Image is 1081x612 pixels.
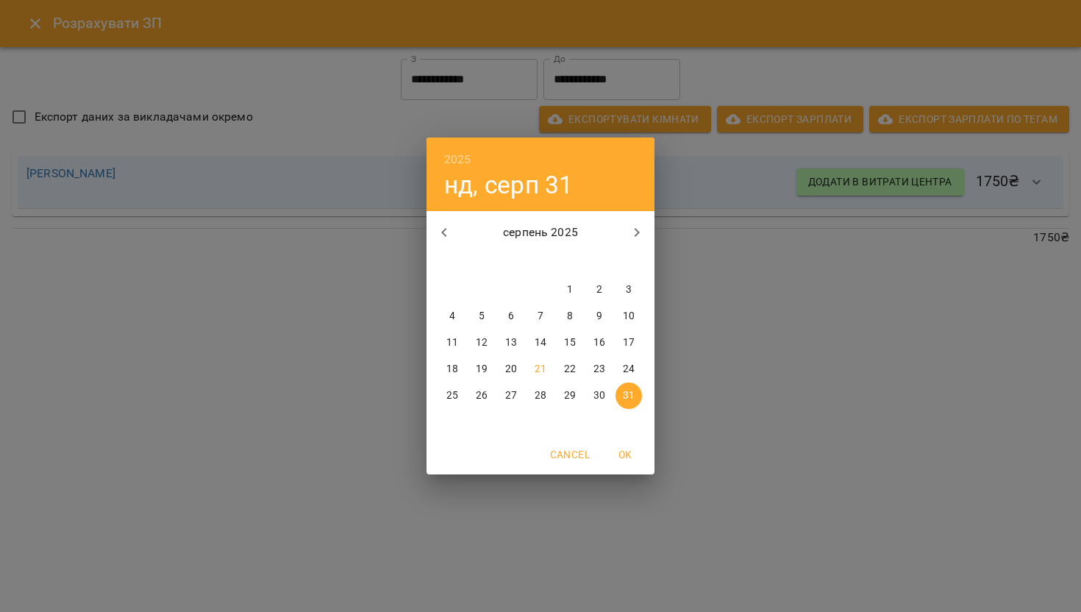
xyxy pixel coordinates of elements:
button: 26 [468,382,495,409]
p: 18 [446,362,458,377]
p: 8 [567,309,573,324]
span: нд [616,255,642,269]
button: 21 [527,356,554,382]
span: ср [498,255,524,269]
p: 11 [446,335,458,350]
p: 5 [479,309,485,324]
p: 6 [508,309,514,324]
p: 16 [593,335,605,350]
span: пт [557,255,583,269]
button: 13 [498,330,524,356]
button: 20 [498,356,524,382]
button: 6 [498,303,524,330]
p: 4 [449,309,455,324]
p: 1 [567,282,573,297]
button: 2025 [444,149,471,170]
button: 4 [439,303,465,330]
button: OK [602,441,649,468]
p: 24 [623,362,635,377]
span: сб [586,255,613,269]
p: 9 [596,309,602,324]
button: 28 [527,382,554,409]
button: 25 [439,382,465,409]
button: 29 [557,382,583,409]
p: 10 [623,309,635,324]
button: 19 [468,356,495,382]
p: 28 [535,388,546,403]
p: 31 [623,388,635,403]
button: 7 [527,303,554,330]
p: 26 [476,388,488,403]
p: серпень 2025 [462,224,620,241]
p: 25 [446,388,458,403]
button: 23 [586,356,613,382]
button: 17 [616,330,642,356]
span: чт [527,255,554,269]
span: пн [439,255,465,269]
button: 15 [557,330,583,356]
p: 20 [505,362,517,377]
button: 10 [616,303,642,330]
button: 24 [616,356,642,382]
p: 12 [476,335,488,350]
button: 1 [557,277,583,303]
button: 30 [586,382,613,409]
p: 23 [593,362,605,377]
button: 14 [527,330,554,356]
button: 22 [557,356,583,382]
p: 21 [535,362,546,377]
button: 18 [439,356,465,382]
p: 22 [564,362,576,377]
button: 3 [616,277,642,303]
button: 5 [468,303,495,330]
p: 17 [623,335,635,350]
p: 14 [535,335,546,350]
p: 19 [476,362,488,377]
p: 7 [538,309,543,324]
p: 2 [596,282,602,297]
button: 2 [586,277,613,303]
button: Cancel [544,441,596,468]
p: 29 [564,388,576,403]
button: 11 [439,330,465,356]
p: 15 [564,335,576,350]
button: 9 [586,303,613,330]
button: нд, серп 31 [444,170,574,200]
p: 13 [505,335,517,350]
button: 8 [557,303,583,330]
p: 3 [626,282,632,297]
span: вт [468,255,495,269]
p: 27 [505,388,517,403]
button: 12 [468,330,495,356]
button: 27 [498,382,524,409]
span: Cancel [550,446,590,463]
button: 16 [586,330,613,356]
span: OK [607,446,643,463]
p: 30 [593,388,605,403]
button: 31 [616,382,642,409]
